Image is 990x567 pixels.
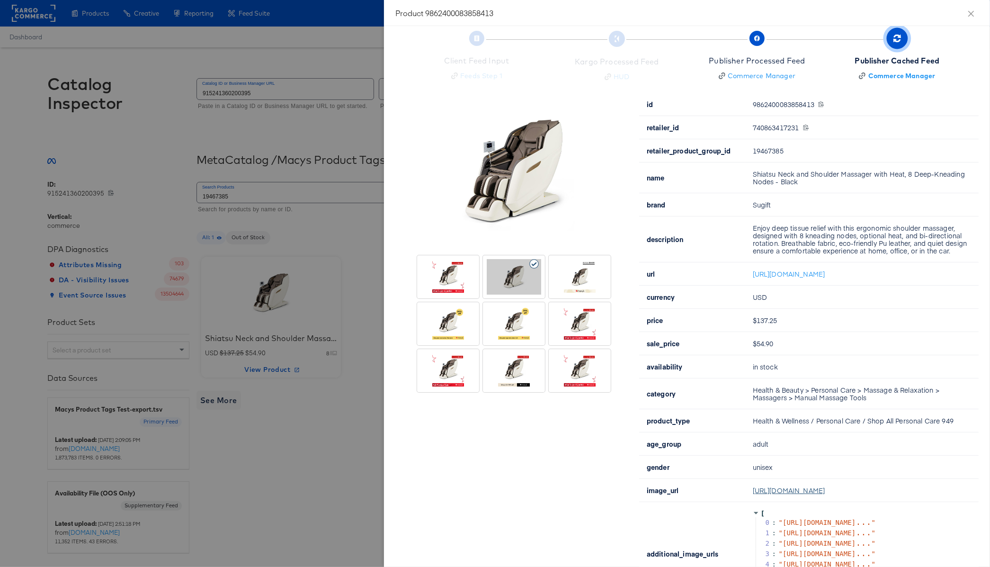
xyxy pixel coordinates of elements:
[745,162,979,193] td: Shiatsu Neck and Shoulder Massager with Heat, 8 Deep-Kneading Nodes - Black
[753,124,967,131] div: 740863417231
[772,550,776,558] div: :
[766,540,779,547] span: 2
[647,362,683,371] b: availability
[647,292,675,302] b: currency
[745,355,979,378] td: in stock
[647,315,663,325] b: price
[856,561,872,566] span: ...
[856,520,872,524] span: ...
[783,550,871,558] span: [URL][DOMAIN_NAME]
[647,269,655,279] b: url
[647,416,690,425] b: product_type
[745,216,979,262] td: Enjoy deep tissue relief with this ergonomic shoulder massager, designed with 8 kneading nodes, o...
[647,99,653,109] b: id
[783,529,871,537] span: [URL][DOMAIN_NAME]
[856,540,872,545] span: ...
[766,519,779,526] span: 0
[783,540,871,547] span: [URL][DOMAIN_NAME]
[647,549,718,558] b: additional_image_urls
[772,519,776,526] div: :
[855,55,940,66] div: Publisher Cached Feed
[967,10,975,18] span: close
[647,146,731,155] b: retailer_product_group_id
[783,519,871,526] span: [URL][DOMAIN_NAME]
[772,540,776,547] div: :
[709,71,805,81] a: Commerce Manager
[761,510,765,517] span: [
[745,193,979,216] td: Sugift
[745,309,979,332] td: $137.25
[753,100,967,108] div: 9862400083858413
[745,432,979,456] td: adult
[647,339,680,348] b: sale_price
[766,529,779,537] span: 1
[856,530,872,535] span: ...
[745,378,979,409] td: Health & Beauty > Personal Care > Massage & Relaxation > Massagers > Manual Massage Tools
[647,389,676,398] b: category
[772,529,776,537] div: :
[745,456,979,479] td: unisex
[753,269,825,279] a: [URL][DOMAIN_NAME]
[647,173,665,182] b: name
[868,71,936,81] div: Commerce Manager
[647,234,684,244] b: description
[745,139,979,162] td: 19467385
[395,8,979,18] div: Product 9862400083858413
[779,519,876,526] span: " "
[823,22,971,92] button: Publisher Cached FeedCommerce Manager
[647,462,669,472] b: gender
[753,486,825,495] a: [URL][DOMAIN_NAME]
[745,332,979,355] td: $54.90
[647,486,678,495] b: image_url
[683,22,831,92] button: Publisher Processed FeedCommerce Manager
[728,71,795,81] div: Commerce Manager
[709,55,805,66] div: Publisher Processed Feed
[766,550,779,558] span: 3
[647,439,681,449] b: age_group
[745,409,979,432] td: Health & Wellness / Personal Care / Shop All Personal Care 949
[779,540,876,547] span: " "
[745,286,979,309] td: USD
[779,529,876,537] span: " "
[779,550,876,558] span: " "
[855,71,940,81] a: Commerce Manager
[647,200,666,209] b: brand
[856,551,872,556] span: ...
[647,123,679,132] b: retailer_id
